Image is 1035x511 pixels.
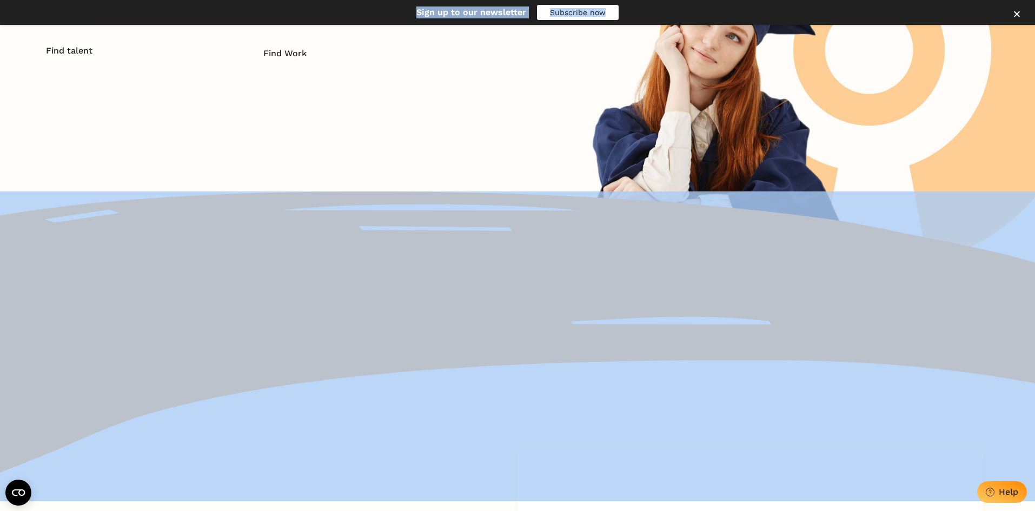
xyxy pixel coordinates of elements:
button: Find Work [237,42,332,64]
button: Help [977,481,1027,503]
h4: Sign up to our newsletter [416,4,537,20]
div: Help [999,487,1018,497]
div: Find Work [263,48,307,58]
button: Subscribe now [537,5,619,20]
button: Open CMP widget [5,480,31,506]
button: Find talent [22,39,116,61]
div: Find talent [46,45,92,56]
button: Close [1006,4,1027,25]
